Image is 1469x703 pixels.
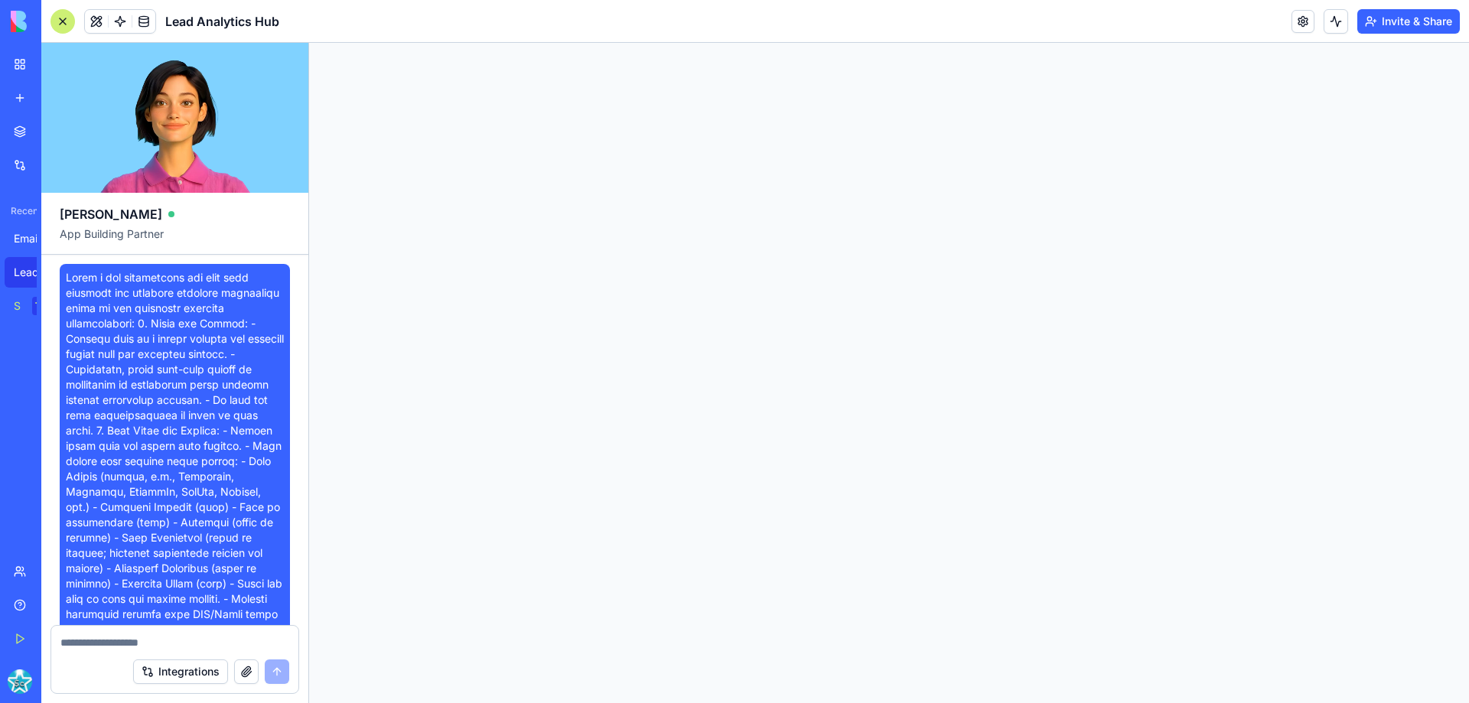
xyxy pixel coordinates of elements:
[14,298,21,314] div: Social Media Content Generator
[32,297,57,315] div: TRY
[1357,9,1460,34] button: Invite & Share
[14,265,57,280] div: Lead Analytics Hub
[5,223,66,254] a: Email Categorizer
[133,659,228,684] button: Integrations
[8,669,32,694] img: ACg8ocIInin2p6pcjON7snjoCg-HMTItrRaEI8bAy78i330DTAFXXnte=s96-c
[11,11,106,32] img: logo
[5,257,66,288] a: Lead Analytics Hub
[60,205,162,223] span: [PERSON_NAME]
[60,226,290,254] span: App Building Partner
[14,231,57,246] div: Email Categorizer
[165,12,279,31] span: Lead Analytics Hub
[5,205,37,217] span: Recent
[5,291,66,321] a: Social Media Content GeneratorTRY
